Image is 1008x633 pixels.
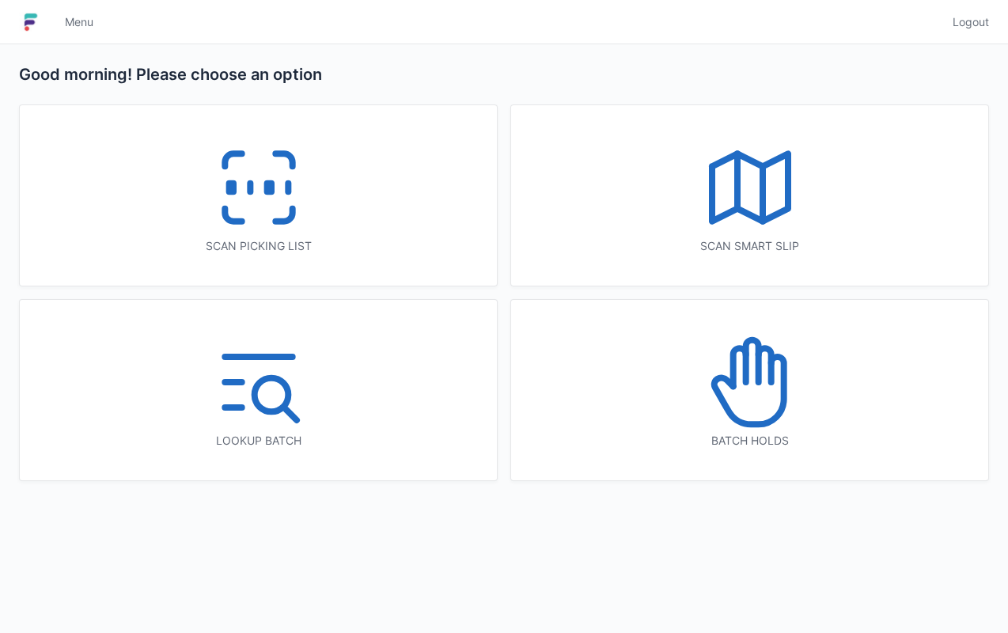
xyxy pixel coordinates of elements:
[55,8,103,36] a: Menu
[51,238,465,254] div: Scan picking list
[51,433,465,449] div: Lookup batch
[19,9,43,35] img: logo-small.jpg
[510,299,989,481] a: Batch holds
[543,238,957,254] div: Scan smart slip
[19,104,498,286] a: Scan picking list
[510,104,989,286] a: Scan smart slip
[19,299,498,481] a: Lookup batch
[543,433,957,449] div: Batch holds
[65,14,93,30] span: Menu
[19,63,989,85] h2: Good morning! Please choose an option
[943,8,989,36] a: Logout
[953,14,989,30] span: Logout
